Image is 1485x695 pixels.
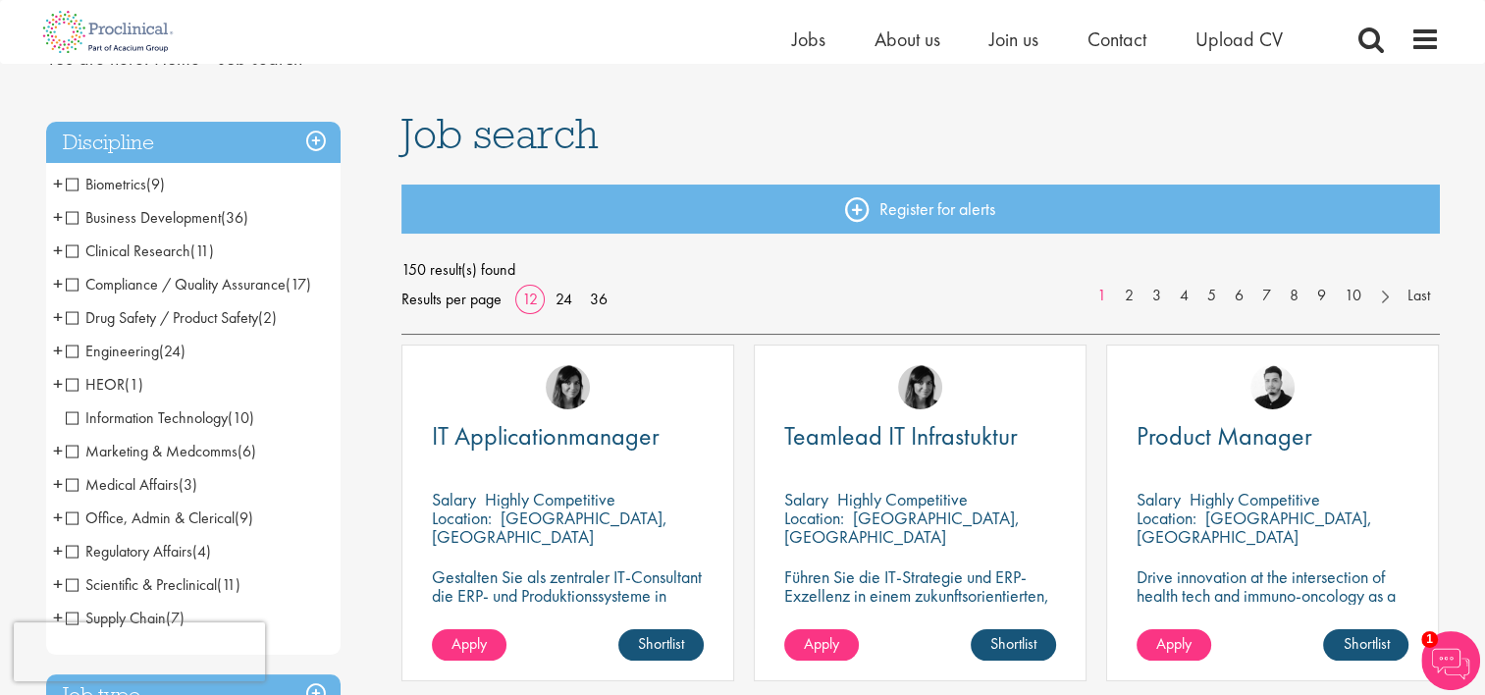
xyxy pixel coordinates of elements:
span: Apply [451,633,487,654]
span: + [53,569,63,599]
span: + [53,503,63,532]
span: + [53,603,63,632]
span: Office, Admin & Clerical [66,508,235,528]
span: (24) [159,341,186,361]
a: 36 [583,289,614,309]
span: Business Development [66,207,248,228]
a: Contact [1087,27,1146,52]
span: Apply [804,633,839,654]
a: Join us [989,27,1038,52]
a: 12 [515,289,545,309]
span: + [53,236,63,265]
span: Compliance / Quality Assurance [66,274,286,294]
span: Location: [432,507,492,529]
span: Business Development [66,207,221,228]
a: Product Manager [1137,424,1408,449]
a: Upload CV [1195,27,1283,52]
a: 3 [1142,285,1171,307]
span: Office, Admin & Clerical [66,508,253,528]
a: About us [875,27,940,52]
span: Location: [1137,507,1196,529]
span: Product Manager [1137,419,1312,453]
span: Location: [784,507,844,529]
a: IT Applicationmanager [432,424,704,449]
span: Drug Safety / Product Safety [66,307,277,328]
a: 9 [1307,285,1336,307]
span: + [53,369,63,399]
a: 5 [1197,285,1226,307]
div: Discipline [46,122,341,164]
p: [GEOGRAPHIC_DATA], [GEOGRAPHIC_DATA] [432,507,667,548]
span: (3) [179,474,197,495]
img: Anderson Maldonado [1250,365,1295,409]
span: Compliance / Quality Assurance [66,274,311,294]
span: (10) [228,407,254,428]
a: Last [1398,285,1440,307]
p: Gestalten Sie als zentraler IT-Consultant die ERP- und Produktionssysteme in einem wachsenden, in... [432,567,704,661]
img: Tesnim Chagklil [898,365,942,409]
a: Register for alerts [401,185,1440,234]
a: Apply [784,629,859,661]
span: (6) [238,441,256,461]
span: Clinical Research [66,241,190,261]
span: Information Technology [66,407,228,428]
span: 1 [1421,631,1438,648]
span: Job search [401,107,599,160]
a: Shortlist [618,629,704,661]
span: 150 result(s) found [401,255,1440,285]
a: 4 [1170,285,1198,307]
span: + [53,169,63,198]
span: Salary [1137,488,1181,510]
span: Scientific & Preclinical [66,574,240,595]
span: Engineering [66,341,186,361]
p: Highly Competitive [837,488,968,510]
span: IT Applicationmanager [432,419,660,453]
span: Engineering [66,341,159,361]
span: Medical Affairs [66,474,197,495]
a: Shortlist [971,629,1056,661]
a: 8 [1280,285,1308,307]
a: Jobs [792,27,825,52]
a: 7 [1252,285,1281,307]
span: Marketing & Medcomms [66,441,238,461]
span: Results per page [401,285,502,314]
span: Salary [432,488,476,510]
p: Highly Competitive [485,488,615,510]
a: Apply [1137,629,1211,661]
span: (36) [221,207,248,228]
span: (1) [125,374,143,395]
p: Highly Competitive [1190,488,1320,510]
span: Salary [784,488,828,510]
span: Information Technology [66,407,254,428]
span: Biometrics [66,174,165,194]
span: + [53,302,63,332]
span: (9) [146,174,165,194]
p: [GEOGRAPHIC_DATA], [GEOGRAPHIC_DATA] [1137,507,1372,548]
span: Apply [1156,633,1192,654]
span: HEOR [66,374,125,395]
span: (7) [166,608,185,628]
a: 2 [1115,285,1143,307]
img: Chatbot [1421,631,1480,690]
p: Drive innovation at the intersection of health tech and immuno-oncology as a Product Manager shap... [1137,567,1408,661]
a: 10 [1335,285,1371,307]
span: Supply Chain [66,608,185,628]
a: Teamlead IT Infrastuktur [784,424,1056,449]
img: Tesnim Chagklil [546,365,590,409]
span: Supply Chain [66,608,166,628]
a: Apply [432,629,506,661]
span: Biometrics [66,174,146,194]
span: (9) [235,508,253,528]
span: Regulatory Affairs [66,541,211,561]
span: HEOR [66,374,143,395]
span: Teamlead IT Infrastuktur [784,419,1018,453]
span: Drug Safety / Product Safety [66,307,258,328]
span: + [53,336,63,365]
